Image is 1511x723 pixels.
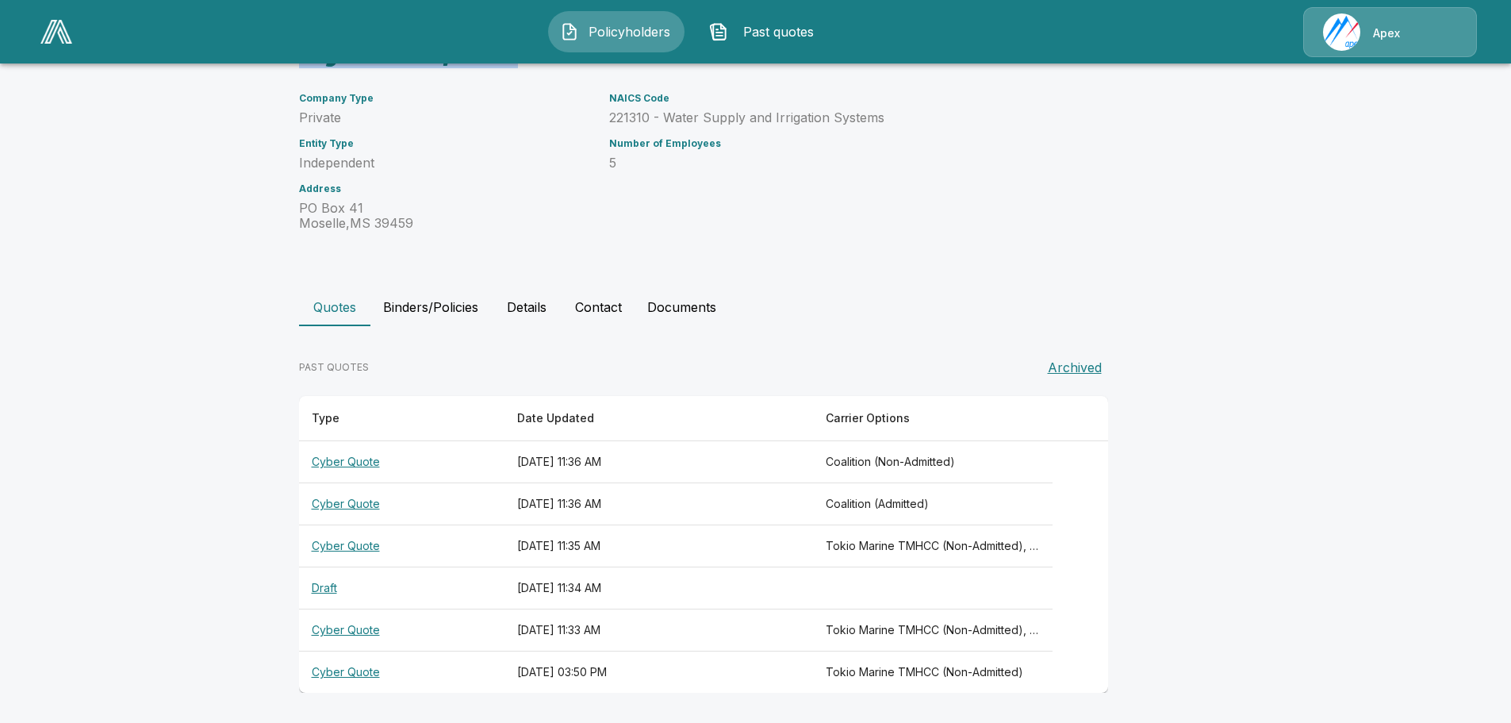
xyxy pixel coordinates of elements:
th: [DATE] 11:36 AM [504,483,813,525]
th: [DATE] 11:33 AM [504,610,813,652]
img: AA Logo [40,20,72,44]
img: Past quotes Icon [709,22,728,41]
button: Contact [562,288,635,326]
span: Policyholders [585,22,673,41]
p: 5 [609,156,1057,171]
table: responsive table [299,396,1108,693]
span: Past quotes [734,22,822,41]
th: Cyber Quote [299,483,504,525]
p: 221310 - Water Supply and Irrigation Systems [609,110,1057,125]
p: Private [299,110,591,125]
img: Policyholders Icon [560,22,579,41]
h6: Company Type [299,93,591,104]
button: Quotes [299,288,370,326]
p: PO Box 41 Moselle , MS 39459 [299,201,591,231]
th: Cyber Quote [299,610,504,652]
button: Binders/Policies [370,288,491,326]
th: Carrier Options [813,396,1053,441]
h6: Number of Employees [609,138,1057,149]
th: Date Updated [504,396,813,441]
h6: Address [299,183,591,194]
p: PAST QUOTES [299,360,369,375]
div: policyholder tabs [299,288,1213,326]
button: Details [491,288,562,326]
th: Coalition (Admitted) [813,483,1053,525]
th: Cyber Quote [299,525,504,567]
h6: Entity Type [299,138,591,149]
button: Documents [635,288,729,326]
th: Tokio Marine TMHCC (Non-Admitted) [813,652,1053,694]
th: [DATE] 11:34 AM [504,567,813,610]
h6: NAICS Code [609,93,1057,104]
th: Cyber Quote [299,441,504,483]
th: Tokio Marine TMHCC (Non-Admitted), Cowbell (Admitted), Cowbell (Non-Admitted), Coalition (Admitte... [813,610,1053,652]
th: [DATE] 11:36 AM [504,441,813,483]
th: Cyber Quote [299,652,504,694]
th: Tokio Marine TMHCC (Non-Admitted), Cowbell (Admitted), Cowbell (Non-Admitted), Coalition (Admitte... [813,525,1053,567]
p: Independent [299,156,591,171]
th: Draft [299,567,504,610]
th: [DATE] 03:50 PM [504,652,813,694]
th: Type [299,396,504,441]
button: Policyholders IconPolicyholders [548,11,685,52]
th: Coalition (Non-Admitted) [813,441,1053,483]
button: Archived [1041,352,1108,383]
button: Past quotes IconPast quotes [697,11,834,52]
th: [DATE] 11:35 AM [504,525,813,567]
